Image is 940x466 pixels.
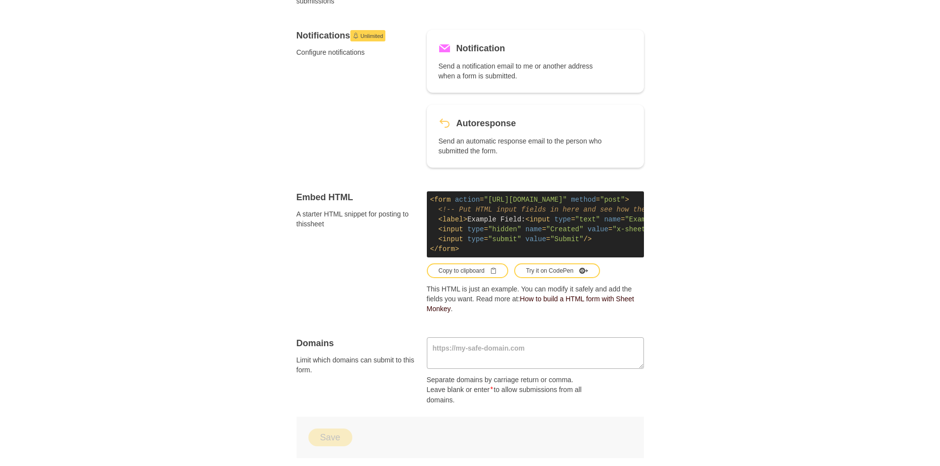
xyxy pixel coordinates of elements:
[571,196,596,204] span: method
[427,284,644,314] p: This HTML is just an example. You can modify it safely and add the fields you want. Read more at: .
[439,42,451,54] svg: Mail
[484,235,488,243] span: =
[434,196,451,204] span: form
[430,245,439,253] span: </
[438,245,455,253] span: form
[526,266,588,275] div: Try it on CodePen
[456,116,516,130] h5: Autoresponse
[439,61,604,81] p: Send a notification email to me or another address when a form is submitted.
[542,225,546,233] span: =
[621,215,625,223] span: =
[488,225,521,233] span: "hidden"
[571,215,575,223] span: =
[484,196,567,204] span: "[URL][DOMAIN_NAME]"
[427,191,644,257] code: Example Field:
[427,263,508,278] button: Copy to clipboardClipboard
[297,191,415,203] h4: Embed HTML
[604,215,621,223] span: name
[463,215,467,223] span: >
[480,196,484,204] span: =
[438,215,442,223] span: <
[490,268,496,274] svg: Clipboard
[596,196,600,204] span: =
[456,41,505,55] h5: Notification
[439,266,496,275] div: Copy to clipboard
[438,235,442,243] span: <
[438,206,745,214] span: <!-- Put HTML input fields in here and see how they fill up your sheet -->
[443,215,463,223] span: label
[526,225,542,233] span: name
[439,117,451,129] svg: Revert
[575,215,600,223] span: "text"
[443,225,463,233] span: input
[308,429,352,446] button: Save
[297,209,415,229] span: A starter HTML snippet for posting to this sheet
[438,225,442,233] span: <
[612,225,749,233] span: "x-sheetmonkey-current-date-time"
[546,225,584,233] span: "Created"
[583,235,592,243] span: />
[427,295,634,313] a: How to build a HTML form with Sheet Monkey
[297,337,415,349] h4: Domains
[555,215,571,223] span: type
[550,235,583,243] span: "Submit"
[625,196,629,204] span: >
[514,263,600,278] button: Try it on CodePen
[467,225,484,233] span: type
[608,225,612,233] span: =
[488,235,521,243] span: "submit"
[484,225,488,233] span: =
[588,225,608,233] span: value
[439,136,604,156] p: Send an automatic response email to the person who submitted the form.
[600,196,625,204] span: "post"
[526,215,529,223] span: <
[297,30,415,41] h4: Notifications
[361,30,383,42] span: Unlimited
[529,215,550,223] span: input
[455,196,480,204] span: action
[297,355,415,375] span: Limit which domains can submit to this form.
[625,215,691,223] span: "Example Header"
[430,196,434,204] span: <
[526,235,546,243] span: value
[546,235,550,243] span: =
[443,235,463,243] span: input
[427,375,593,405] p: Separate domains by carriage return or comma. Leave blank or enter to allow submissions from all ...
[297,47,415,57] span: Configure notifications
[353,33,359,38] svg: Launch
[467,235,484,243] span: type
[455,245,459,253] span: >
